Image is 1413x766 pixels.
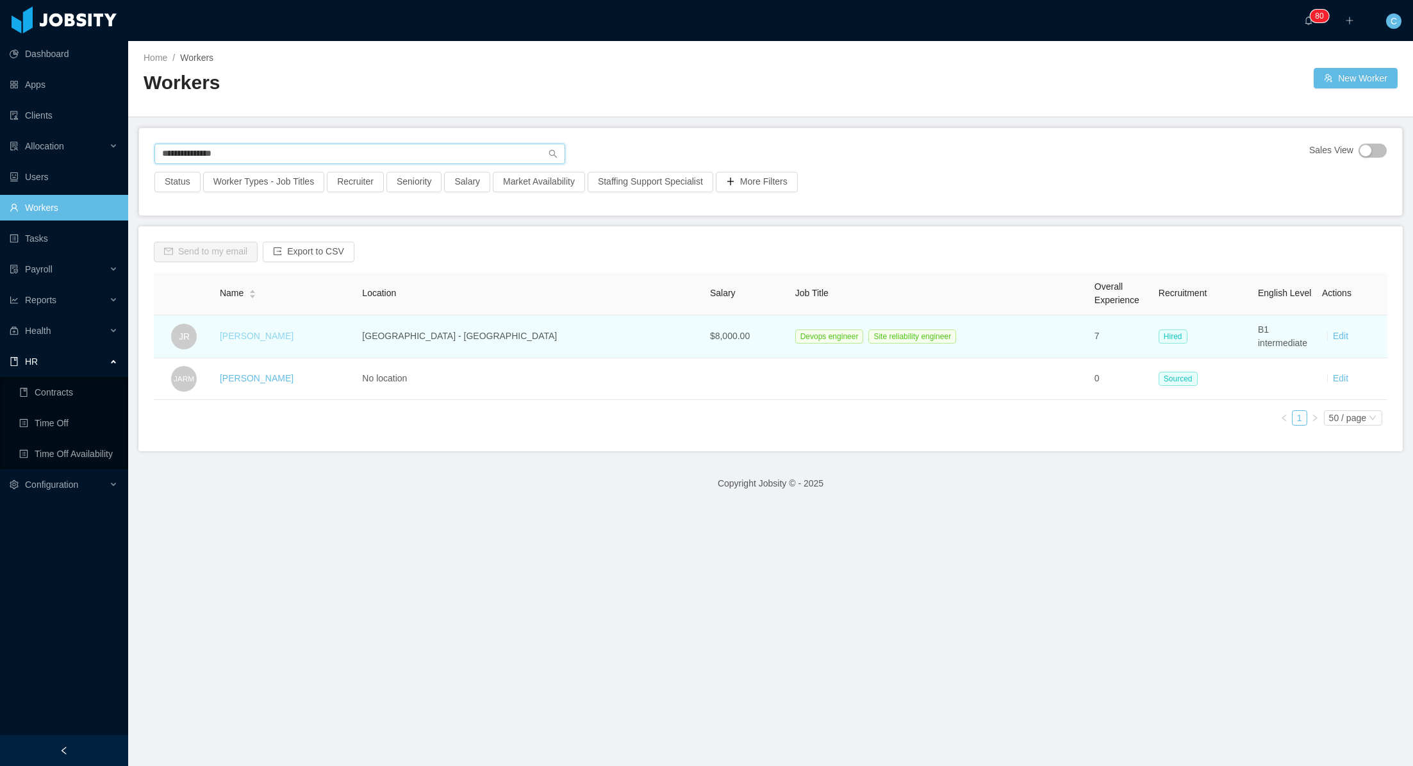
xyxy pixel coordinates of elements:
[1089,358,1153,400] td: 0
[10,41,118,67] a: icon: pie-chartDashboard
[1304,16,1313,25] i: icon: bell
[10,226,118,251] a: icon: profileTasks
[1310,10,1328,22] sup: 80
[1329,411,1366,425] div: 50 / page
[19,441,118,467] a: icon: profileTime Off Availability
[357,358,705,400] td: No location
[1333,373,1348,383] a: Edit
[1309,144,1353,158] span: Sales View
[1369,414,1376,423] i: icon: down
[249,293,256,297] i: icon: caret-down
[1307,410,1323,426] li: Next Page
[144,70,771,96] h2: Workers
[10,195,118,221] a: icon: userWorkers
[10,357,19,366] i: icon: book
[1391,13,1397,29] span: C
[1159,288,1207,298] span: Recruitment
[386,172,442,192] button: Seniority
[1314,68,1398,88] button: icon: usergroup-addNew Worker
[1095,281,1139,305] span: Overall Experience
[25,356,38,367] span: HR
[203,172,324,192] button: Worker Types - Job Titles
[263,242,354,262] button: icon: exportExport to CSV
[357,315,705,358] td: [GEOGRAPHIC_DATA] - [GEOGRAPHIC_DATA]
[19,410,118,436] a: icon: profileTime Off
[710,288,736,298] span: Salary
[362,288,396,298] span: Location
[10,265,19,274] i: icon: file-protect
[25,264,53,274] span: Payroll
[1322,288,1351,298] span: Actions
[220,331,293,341] a: [PERSON_NAME]
[549,149,558,158] i: icon: search
[154,172,201,192] button: Status
[249,288,256,292] i: icon: caret-up
[10,164,118,190] a: icon: robotUsers
[588,172,713,192] button: Staffing Support Specialist
[10,326,19,335] i: icon: medicine-box
[25,295,56,305] span: Reports
[10,296,19,304] i: icon: line-chart
[868,329,956,344] span: Site reliability engineer
[174,368,194,390] span: JARM
[10,142,19,151] i: icon: solution
[1280,414,1288,422] i: icon: left
[1159,331,1193,341] a: Hired
[795,329,864,344] span: Devops engineer
[25,141,64,151] span: Allocation
[1315,10,1319,22] p: 8
[25,479,78,490] span: Configuration
[710,331,750,341] span: $8,000.00
[444,172,490,192] button: Salary
[1159,329,1187,344] span: Hired
[1319,10,1324,22] p: 0
[220,287,244,300] span: Name
[220,373,293,383] a: [PERSON_NAME]
[716,172,798,192] button: icon: plusMore Filters
[1333,331,1348,341] a: Edit
[493,172,585,192] button: Market Availability
[25,326,51,336] span: Health
[172,53,175,63] span: /
[180,53,213,63] span: Workers
[10,103,118,128] a: icon: auditClients
[1258,288,1311,298] span: English Level
[1293,411,1307,425] a: 1
[19,379,118,405] a: icon: bookContracts
[1345,16,1354,25] i: icon: plus
[10,480,19,489] i: icon: setting
[144,53,167,63] a: Home
[1159,373,1203,383] a: Sourced
[795,288,829,298] span: Job Title
[327,172,384,192] button: Recruiter
[1159,372,1198,386] span: Sourced
[1311,414,1319,422] i: icon: right
[1253,315,1317,358] td: B1 intermediate
[1277,410,1292,426] li: Previous Page
[1089,315,1153,358] td: 7
[1292,410,1307,426] li: 1
[249,288,256,297] div: Sort
[128,462,1413,506] footer: Copyright Jobsity © - 2025
[10,72,118,97] a: icon: appstoreApps
[179,324,190,349] span: JR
